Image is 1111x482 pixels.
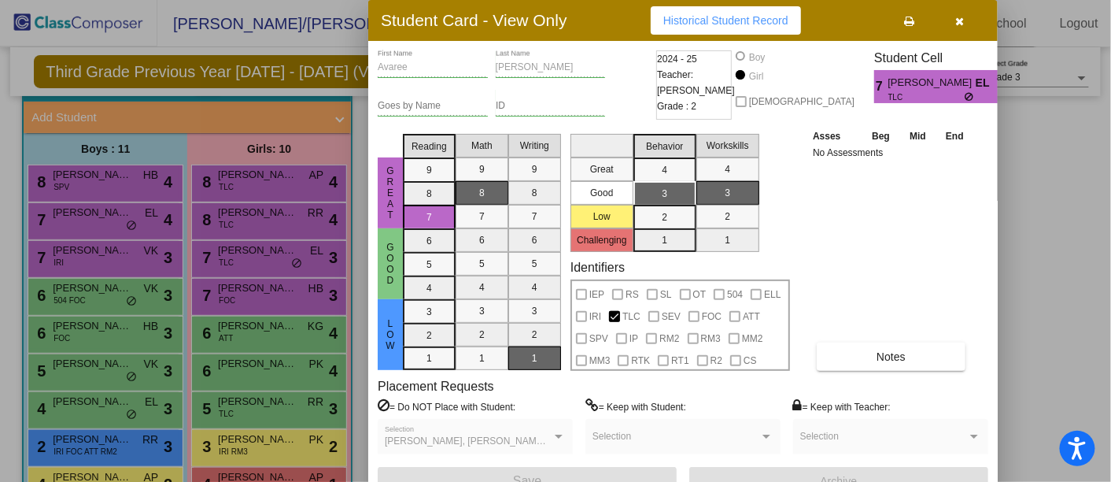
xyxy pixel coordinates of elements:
[383,165,397,221] span: Great
[976,75,998,91] span: EL
[711,351,722,370] span: R2
[378,399,515,414] label: = Do NOT Place with Student:
[570,260,625,275] label: Identifiers
[585,399,686,414] label: = Keep with Student:
[701,329,721,348] span: RM3
[748,50,766,65] div: Boy
[936,128,973,145] th: End
[743,307,760,326] span: ATT
[378,379,494,394] label: Placement Requests
[657,67,735,98] span: Teacher: [PERSON_NAME]
[383,318,397,351] span: Low
[589,307,601,326] span: IRI
[589,285,604,304] span: IEP
[651,6,801,35] button: Historical Student Record
[663,14,788,27] span: Historical Student Record
[657,98,696,114] span: Grade : 2
[378,101,488,112] input: goes by name
[385,436,711,447] span: [PERSON_NAME], [PERSON_NAME], [PERSON_NAME], [PERSON_NAME]
[874,50,1011,65] h3: Student Cell
[900,128,936,145] th: Mid
[793,399,891,414] label: = Keep with Teacher:
[626,285,639,304] span: RS
[662,307,681,326] span: SEV
[888,75,976,91] span: [PERSON_NAME]
[383,242,397,286] span: Good
[702,307,722,326] span: FOC
[727,285,743,304] span: 504
[622,307,640,326] span: TLC
[671,351,688,370] span: RT1
[998,77,1011,96] span: 3
[862,128,899,145] th: Beg
[764,285,781,304] span: ELL
[589,351,611,370] span: MM3
[693,285,707,304] span: OT
[749,92,854,111] span: [DEMOGRAPHIC_DATA]
[659,329,679,348] span: RM2
[742,329,763,348] span: MM2
[874,77,888,96] span: 7
[888,91,965,103] span: TLC
[744,351,757,370] span: CS
[660,285,672,304] span: SL
[629,329,638,348] span: IP
[809,128,862,145] th: Asses
[589,329,608,348] span: SPV
[631,351,650,370] span: RTK
[748,69,764,83] div: Girl
[877,350,906,363] span: Notes
[817,343,965,371] button: Notes
[809,145,974,161] td: No Assessments
[381,10,567,30] h3: Student Card - View Only
[657,51,697,67] span: 2024 - 25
